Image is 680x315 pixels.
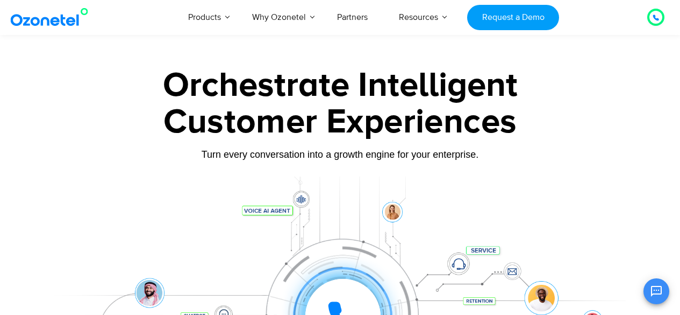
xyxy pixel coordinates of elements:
a: Request a Demo [467,5,559,30]
div: Customer Experiences [42,96,639,148]
div: Turn every conversation into a growth engine for your enterprise. [42,149,639,160]
button: Open chat [643,278,669,304]
div: Orchestrate Intelligent [42,68,639,103]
